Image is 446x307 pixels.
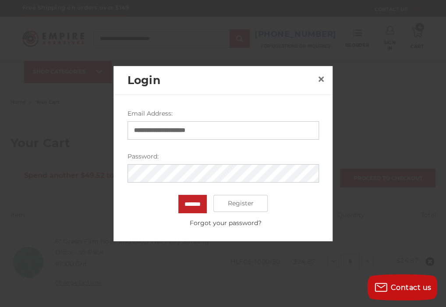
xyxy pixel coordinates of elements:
[314,72,328,86] a: Close
[127,72,314,88] h2: Login
[213,194,268,212] a: Register
[127,109,319,118] label: Email Address:
[132,218,319,227] a: Forgot your password?
[127,152,319,161] label: Password:
[367,274,437,300] button: Contact us
[391,283,432,292] span: Contact us
[317,71,325,88] span: ×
